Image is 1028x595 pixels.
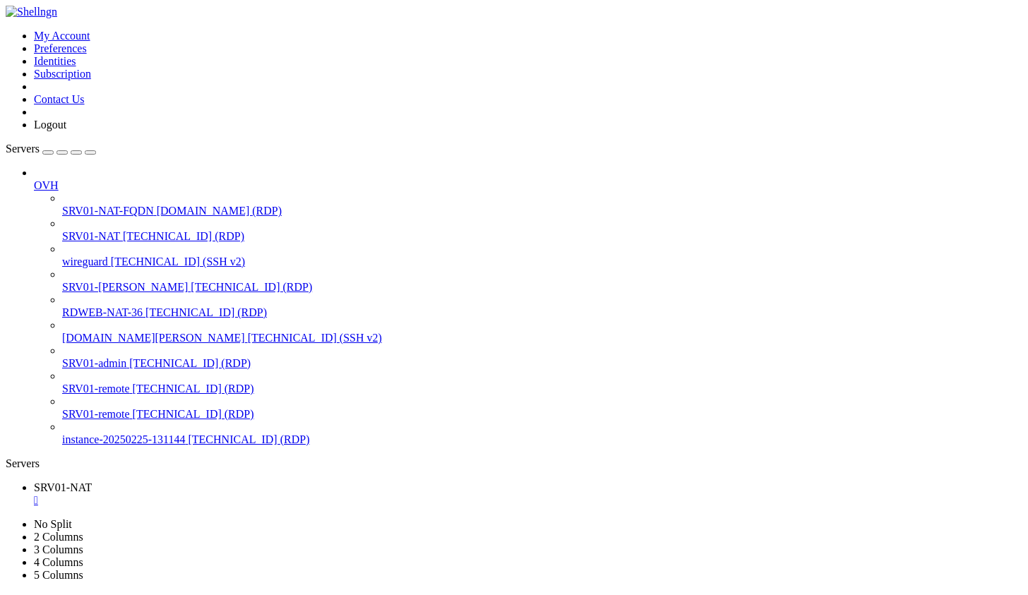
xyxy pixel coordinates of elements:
[62,357,1022,370] a: SRV01-admin [TECHNICAL_ID] (RDP)
[133,408,254,420] span: [TECHNICAL_ID] (RDP)
[34,543,83,555] a: 3 Columns
[34,30,90,42] a: My Account
[34,531,83,543] a: 2 Columns
[34,179,59,191] span: OVH
[62,281,188,293] span: SRV01-[PERSON_NAME]
[34,68,91,80] a: Subscription
[248,332,382,344] span: [TECHNICAL_ID] (SSH v2)
[62,357,126,369] span: SRV01-admin
[62,230,120,242] span: SRV01-NAT
[62,205,1022,217] a: SRV01-NAT-FQDN [DOMAIN_NAME] (RDP)
[145,306,267,318] span: [TECHNICAL_ID] (RDP)
[62,332,1022,344] a: [DOMAIN_NAME][PERSON_NAME] [TECHNICAL_ID] (SSH v2)
[191,281,312,293] span: [TECHNICAL_ID] (RDP)
[34,556,83,568] a: 4 Columns
[62,256,1022,268] a: wireguard [TECHNICAL_ID] (SSH v2)
[62,256,108,268] span: wireguard
[62,281,1022,294] a: SRV01-[PERSON_NAME] [TECHNICAL_ID] (RDP)
[62,294,1022,319] li: RDWEB-NAT-36 [TECHNICAL_ID] (RDP)
[188,433,309,445] span: [TECHNICAL_ID] (RDP)
[62,421,1022,446] li: instance-20250225-131144 [TECHNICAL_ID] (RDP)
[6,6,57,18] img: Shellngn
[62,395,1022,421] li: SRV01-remote [TECHNICAL_ID] (RDP)
[62,192,1022,217] li: SRV01-NAT-FQDN [DOMAIN_NAME] (RDP)
[62,306,1022,319] a: RDWEB-NAT-36 [TECHNICAL_ID] (RDP)
[34,494,1022,507] a: 
[34,93,85,105] a: Contact Us
[34,55,76,67] a: Identities
[34,167,1022,446] li: OVH
[6,143,40,155] span: Servers
[62,306,143,318] span: RDWEB-NAT-36
[62,319,1022,344] li: [DOMAIN_NAME][PERSON_NAME] [TECHNICAL_ID] (SSH v2)
[62,408,130,420] span: SRV01-remote
[6,143,96,155] a: Servers
[62,344,1022,370] li: SRV01-admin [TECHNICAL_ID] (RDP)
[62,217,1022,243] li: SRV01-NAT [TECHNICAL_ID] (RDP)
[6,457,1022,470] div: Servers
[62,205,154,217] span: SRV01-NAT-FQDN
[157,205,282,217] span: [DOMAIN_NAME] (RDP)
[133,383,254,395] span: [TECHNICAL_ID] (RDP)
[111,256,245,268] span: [TECHNICAL_ID] (SSH v2)
[62,230,1022,243] a: SRV01-NAT [TECHNICAL_ID] (RDP)
[34,179,1022,192] a: OVH
[62,433,185,445] span: instance-20250225-131144
[129,357,251,369] span: [TECHNICAL_ID] (RDP)
[123,230,244,242] span: [TECHNICAL_ID] (RDP)
[34,42,87,54] a: Preferences
[62,383,130,395] span: SRV01-remote
[62,268,1022,294] li: SRV01-[PERSON_NAME] [TECHNICAL_ID] (RDP)
[34,481,1022,507] a: SRV01-NAT
[62,370,1022,395] li: SRV01-remote [TECHNICAL_ID] (RDP)
[62,332,245,344] span: [DOMAIN_NAME][PERSON_NAME]
[34,518,72,530] a: No Split
[34,119,66,131] a: Logout
[62,433,1022,446] a: instance-20250225-131144 [TECHNICAL_ID] (RDP)
[62,408,1022,421] a: SRV01-remote [TECHNICAL_ID] (RDP)
[62,383,1022,395] a: SRV01-remote [TECHNICAL_ID] (RDP)
[62,243,1022,268] li: wireguard [TECHNICAL_ID] (SSH v2)
[34,569,83,581] a: 5 Columns
[34,481,92,493] span: SRV01-NAT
